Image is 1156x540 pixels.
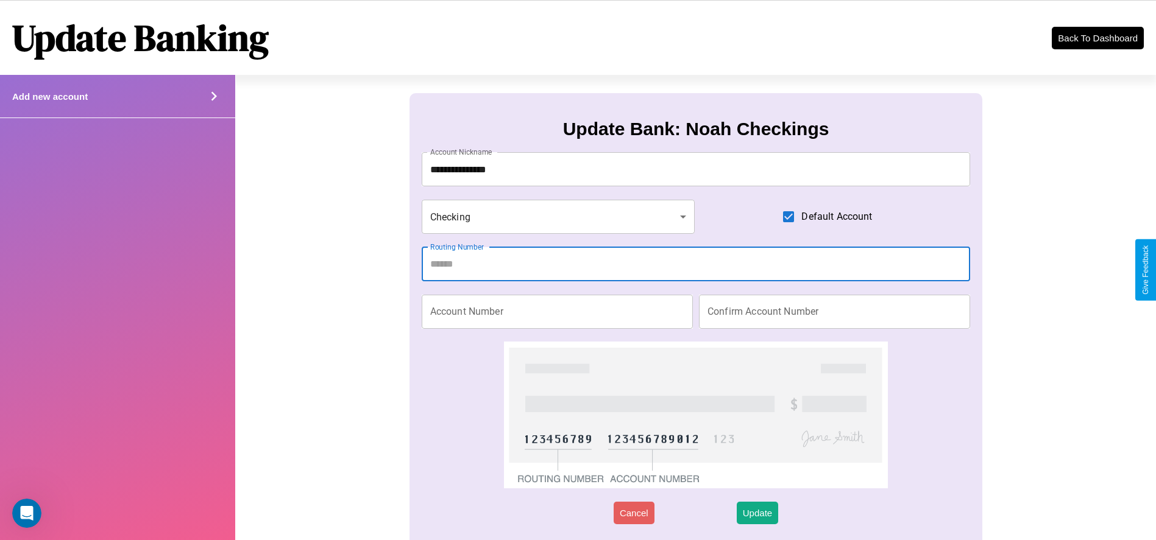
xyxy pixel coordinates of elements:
div: Give Feedback [1141,245,1150,295]
button: Cancel [614,502,654,524]
span: Default Account [801,209,872,224]
label: Routing Number [430,242,484,252]
div: Checking [422,200,695,234]
h1: Update Banking [12,13,269,63]
label: Account Nickname [430,147,492,157]
h4: Add new account [12,91,88,102]
img: check [504,342,888,488]
h3: Update Bank: Noah Checkings [563,119,829,139]
button: Back To Dashboard [1052,27,1144,49]
iframe: Intercom live chat [12,499,41,528]
button: Update [737,502,778,524]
